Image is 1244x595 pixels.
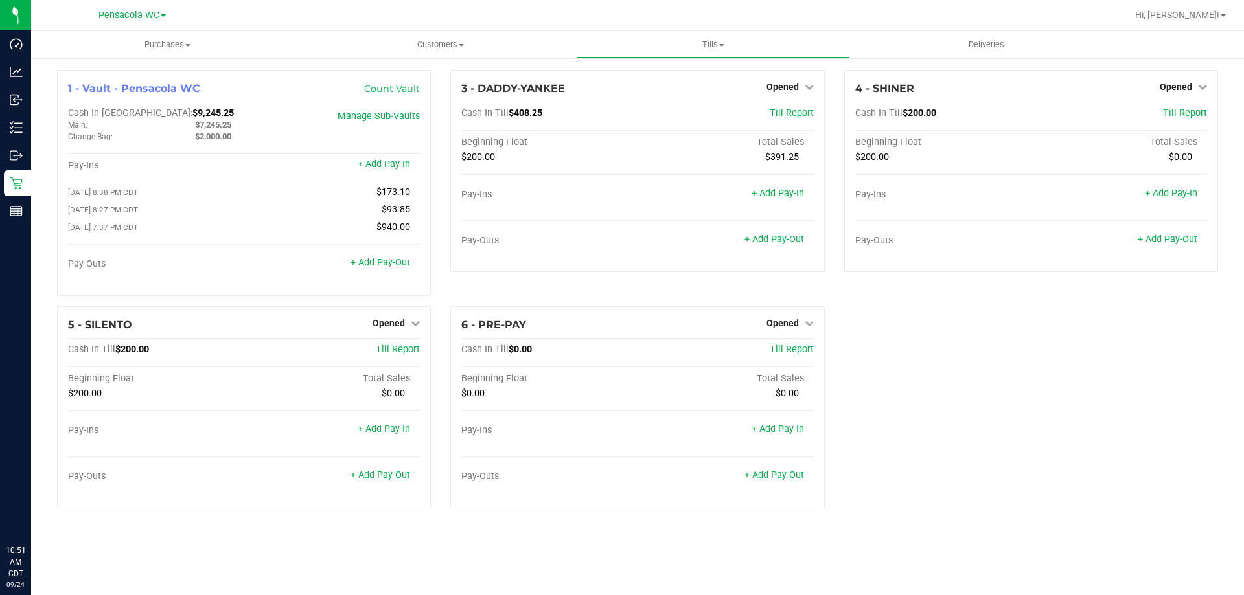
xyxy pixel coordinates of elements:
[68,107,192,118] span: Cash In [GEOGRAPHIC_DATA]:
[6,544,25,579] p: 10:51 AM CDT
[951,39,1022,51] span: Deliveries
[68,160,244,172] div: Pay-Ins
[10,149,23,162] inline-svg: Outbound
[68,223,138,232] span: [DATE] 7:37 PM CDT
[376,221,410,232] span: $940.00
[68,188,138,197] span: [DATE] 8:38 PM CDT
[855,152,889,163] span: $200.00
[10,177,23,190] inline-svg: Retail
[10,93,23,106] inline-svg: Inbound
[382,388,405,399] span: $0.00
[68,82,200,95] span: 1 - Vault - Pensacola WC
[68,471,244,482] div: Pay-Outs
[770,344,814,355] a: Till Report
[376,186,410,197] span: $173.10
[752,423,804,434] a: + Add Pay-In
[461,235,638,247] div: Pay-Outs
[776,388,799,399] span: $0.00
[31,31,304,58] a: Purchases
[766,82,799,92] span: Opened
[68,388,102,399] span: $200.00
[461,319,526,331] span: 6 - PRE-PAY
[577,31,849,58] a: Tills
[351,469,410,480] a: + Add Pay-Out
[98,10,159,21] span: Pensacola WC
[509,344,532,355] span: $0.00
[461,189,638,201] div: Pay-Ins
[766,318,799,328] span: Opened
[68,425,244,436] div: Pay-Ins
[1138,234,1197,245] a: + Add Pay-Out
[1163,107,1207,118] a: Till Report
[744,469,804,480] a: + Add Pay-Out
[68,120,87,129] span: Main:
[461,152,495,163] span: $200.00
[1135,10,1219,20] span: Hi, [PERSON_NAME]!
[1031,137,1207,148] div: Total Sales
[351,257,410,268] a: + Add Pay-Out
[461,388,485,399] span: $0.00
[638,373,814,385] div: Total Sales
[192,107,234,118] span: $9,245.25
[244,373,420,385] div: Total Sales
[461,137,638,148] div: Beginning Float
[509,107,542,118] span: $408.25
[752,188,804,199] a: + Add Pay-In
[744,234,804,245] a: + Add Pay-Out
[461,107,509,118] span: Cash In Till
[770,107,814,118] a: Till Report
[68,205,138,214] span: [DATE] 8:27 PM CDT
[461,373,638,385] div: Beginning Float
[765,152,799,163] span: $391.25
[461,82,565,95] span: 3 - DADDY-YANKEE
[850,31,1123,58] a: Deliveries
[855,137,1031,148] div: Beginning Float
[638,137,814,148] div: Total Sales
[338,111,420,122] a: Manage Sub-Vaults
[195,120,231,129] span: $7,245.25
[1169,152,1192,163] span: $0.00
[373,318,405,328] span: Opened
[10,121,23,134] inline-svg: Inventory
[461,344,509,355] span: Cash In Till
[68,373,244,385] div: Beginning Float
[376,344,420,355] a: Till Report
[13,491,52,530] iframe: Resource center
[6,579,25,589] p: 09/24
[364,83,420,95] a: Count Vault
[10,205,23,218] inline-svg: Reports
[903,107,936,118] span: $200.00
[577,39,849,51] span: Tills
[305,39,576,51] span: Customers
[855,235,1031,247] div: Pay-Outs
[358,423,410,434] a: + Add Pay-In
[195,131,231,141] span: $2,000.00
[461,471,638,482] div: Pay-Outs
[68,132,113,141] span: Change Bag:
[855,107,903,118] span: Cash In Till
[68,258,244,270] div: Pay-Outs
[382,204,410,215] span: $93.85
[461,425,638,436] div: Pay-Ins
[855,82,914,95] span: 4 - SHINER
[1145,188,1197,199] a: + Add Pay-In
[1160,82,1192,92] span: Opened
[358,159,410,170] a: + Add Pay-In
[10,38,23,51] inline-svg: Dashboard
[68,319,132,331] span: 5 - SILENTO
[31,39,304,51] span: Purchases
[115,344,149,355] span: $200.00
[10,65,23,78] inline-svg: Analytics
[304,31,577,58] a: Customers
[68,344,115,355] span: Cash In Till
[855,189,1031,201] div: Pay-Ins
